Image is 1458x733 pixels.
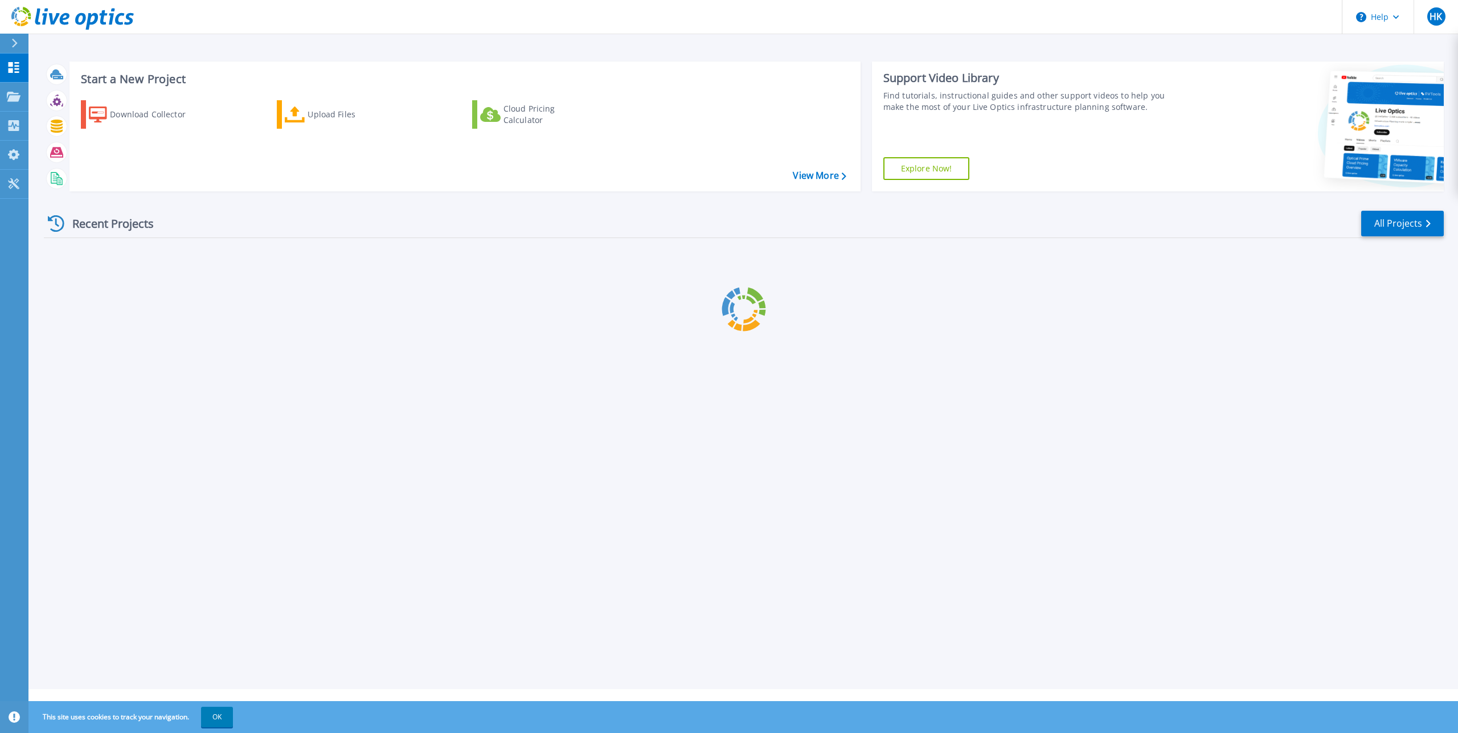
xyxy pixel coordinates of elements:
div: Recent Projects [44,210,169,237]
div: Upload Files [308,103,399,126]
span: HK [1430,12,1442,21]
a: Upload Files [277,100,404,129]
div: Download Collector [110,103,201,126]
a: Cloud Pricing Calculator [472,100,599,129]
span: This site uses cookies to track your navigation. [31,707,233,727]
div: Cloud Pricing Calculator [503,103,595,126]
div: Support Video Library [883,71,1179,85]
div: Find tutorials, instructional guides and other support videos to help you make the most of your L... [883,90,1179,113]
button: OK [201,707,233,727]
a: View More [793,170,846,181]
h3: Start a New Project [81,73,846,85]
a: All Projects [1361,211,1444,236]
a: Explore Now! [883,157,970,180]
a: Download Collector [81,100,208,129]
